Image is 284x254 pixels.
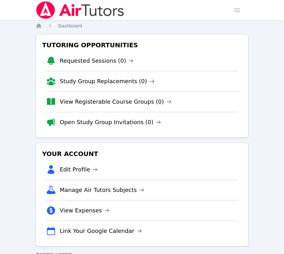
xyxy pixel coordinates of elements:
[60,77,155,86] a: Study Group Replacements (0)
[60,227,142,235] a: Link Your Google Calendar
[58,23,82,29] a: Dashboard
[60,118,161,127] a: Open Study Group Invitations (0)
[36,1,125,19] img: Air Tutors
[60,206,110,215] a: View Expenses
[41,39,243,51] h3: Tutoring Opportunities
[60,186,145,194] a: Manage Air Tutors Subjects
[60,56,134,65] a: Requested Sessions (0)
[60,165,98,174] a: Edit Profile
[36,23,249,29] nav: Breadcrumb
[41,148,243,159] h3: Your Account
[60,97,172,106] a: View Registerable Course Groups (0)
[58,23,82,28] span: Dashboard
